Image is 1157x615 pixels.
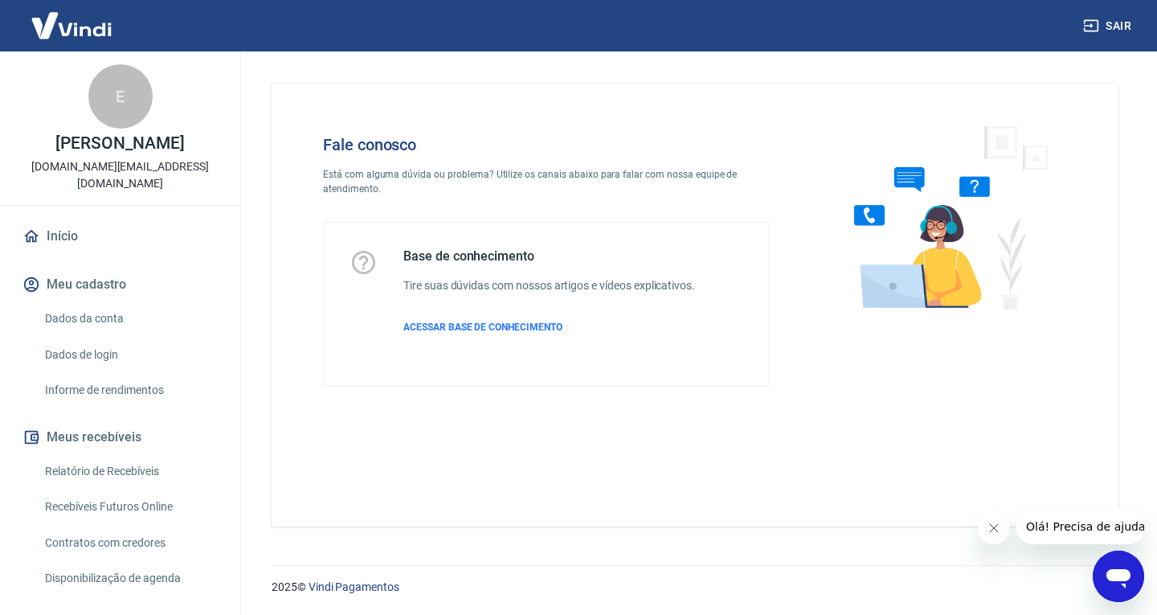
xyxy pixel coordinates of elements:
[403,322,562,333] span: ACESSAR BASE DE CONHECIMENTO
[19,267,221,302] button: Meu cadastro
[1080,11,1138,41] button: Sair
[19,219,221,254] a: Início
[1016,509,1144,544] iframe: Mensagem da empresa
[39,490,221,523] a: Recebíveis Futuros Online
[39,527,221,560] a: Contratos com credores
[272,579,1118,596] p: 2025 ©
[39,374,221,407] a: Informe de rendimentos
[39,455,221,488] a: Relatório de Recebíveis
[309,580,399,593] a: Vindi Pagamentos
[88,64,153,129] div: E
[39,562,221,595] a: Disponibilização de agenda
[39,338,221,371] a: Dados de login
[403,248,695,264] h5: Base de conhecimento
[978,512,1010,544] iframe: Fechar mensagem
[19,1,124,50] img: Vindi
[1093,551,1144,602] iframe: Botão para abrir a janela de mensagens
[13,158,227,192] p: [DOMAIN_NAME][EMAIL_ADDRESS][DOMAIN_NAME]
[403,320,695,334] a: ACESSAR BASE DE CONHECIMENTO
[822,109,1066,324] img: Fale conosco
[10,11,135,24] span: Olá! Precisa de ajuda?
[323,135,770,154] h4: Fale conosco
[19,420,221,455] button: Meus recebíveis
[403,277,695,294] h6: Tire suas dúvidas com nossos artigos e vídeos explicativos.
[39,302,221,335] a: Dados da conta
[55,135,184,152] p: [PERSON_NAME]
[323,167,770,196] p: Está com alguma dúvida ou problema? Utilize os canais abaixo para falar com nossa equipe de atend...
